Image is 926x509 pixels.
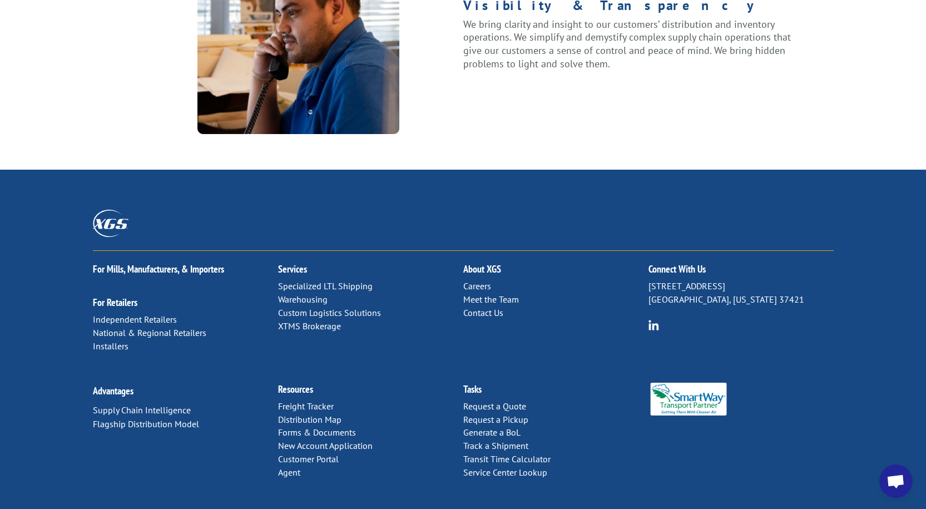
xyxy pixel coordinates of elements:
[93,418,199,429] a: Flagship Distribution Model
[463,427,521,438] a: Generate a BoL
[278,401,334,412] a: Freight Tracker
[648,264,834,280] h2: Connect With Us
[278,467,300,478] a: Agent
[278,294,328,305] a: Warehousing
[93,327,206,338] a: National & Regional Retailers
[463,307,503,318] a: Contact Us
[278,414,341,425] a: Distribution Map
[93,384,133,397] a: Advantages
[278,427,356,438] a: Forms & Documents
[93,314,177,325] a: Independent Retailers
[463,280,491,291] a: Careers
[93,210,128,237] img: XGS_Logos_ALL_2024_All_White
[648,320,659,330] img: group-6
[93,296,137,309] a: For Retailers
[278,320,341,332] a: XTMS Brokerage
[463,414,528,425] a: Request a Pickup
[93,340,128,352] a: Installers
[278,383,313,396] a: Resources
[93,404,191,416] a: Supply Chain Intelligence
[879,464,913,498] div: Open chat
[463,294,519,305] a: Meet the Team
[463,453,551,464] a: Transit Time Calculator
[278,453,339,464] a: Customer Portal
[463,263,501,275] a: About XGS
[648,280,834,307] p: [STREET_ADDRESS] [GEOGRAPHIC_DATA], [US_STATE] 37421
[278,280,373,291] a: Specialized LTL Shipping
[463,18,793,71] p: We bring clarity and insight to our customers’ distribution and inventory operations. We simplify...
[463,467,547,478] a: Service Center Lookup
[648,383,729,416] img: Smartway_Logo
[463,384,648,400] h2: Tasks
[463,440,528,451] a: Track a Shipment
[93,263,224,275] a: For Mills, Manufacturers, & Importers
[278,440,373,451] a: New Account Application
[463,401,526,412] a: Request a Quote
[278,263,307,275] a: Services
[278,307,381,318] a: Custom Logistics Solutions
